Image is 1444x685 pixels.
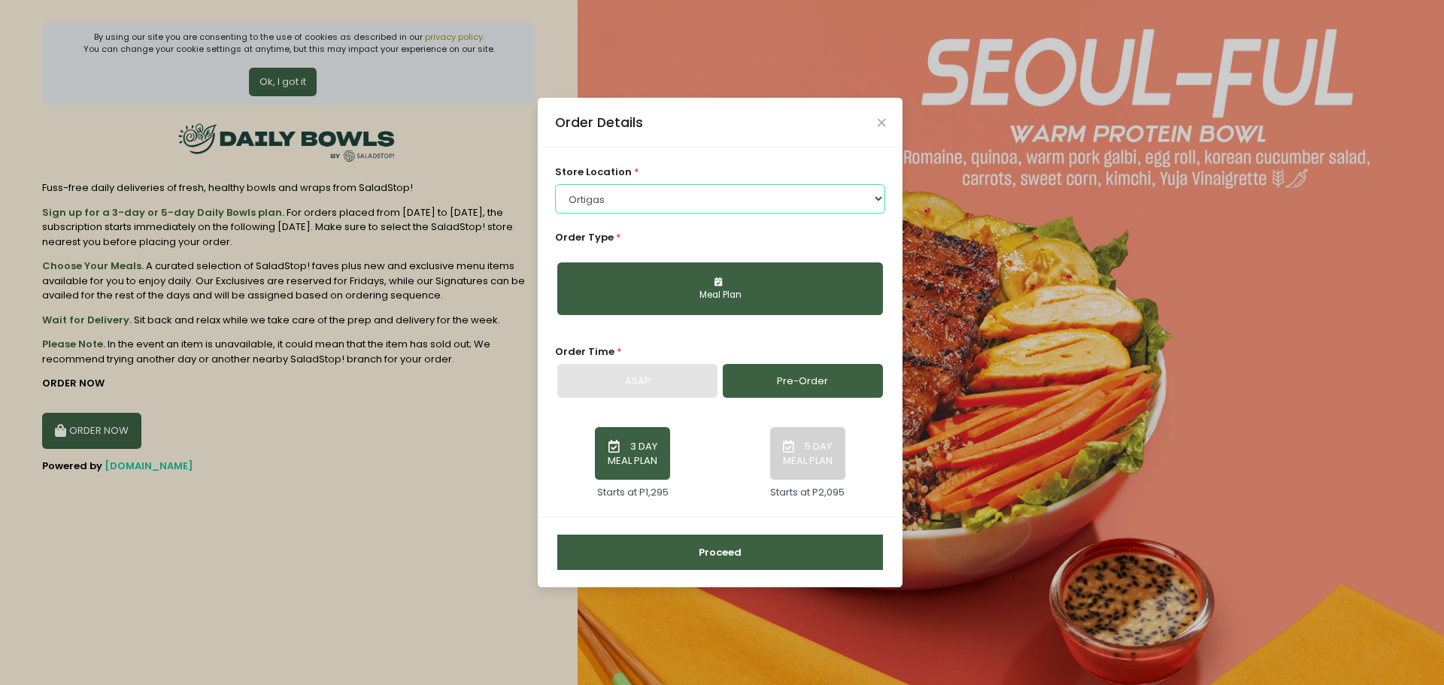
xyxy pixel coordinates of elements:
button: Close [878,119,885,126]
button: 3 DAY MEAL PLAN [595,427,670,480]
div: Order Details [555,113,643,132]
span: store location [555,165,632,179]
span: Order Time [555,344,614,359]
button: 5 DAY MEAL PLAN [770,427,845,480]
button: Meal Plan [557,262,883,315]
a: Pre-Order [723,364,883,399]
div: Meal Plan [568,289,872,302]
div: Starts at P2,095 [770,485,845,500]
span: Order Type [555,230,614,244]
div: Starts at P1,295 [597,485,669,500]
button: Proceed [557,535,883,571]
